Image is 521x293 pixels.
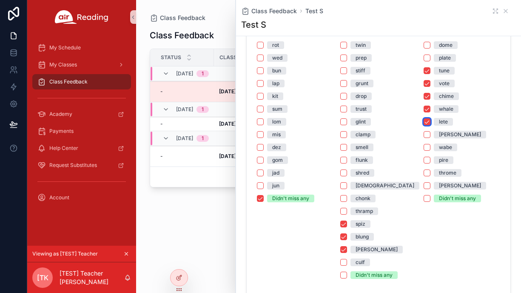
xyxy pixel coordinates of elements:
[356,131,370,138] div: clamp
[32,57,131,72] a: My Classes
[160,153,163,160] span: -
[219,153,277,159] strong: [DATE] 10:00-10:30 am
[160,88,209,95] a: -
[49,162,97,169] span: Request Substitutes
[439,105,453,113] div: whale
[439,156,448,164] div: pire
[439,54,451,62] div: plate
[49,78,88,85] span: Class Feedback
[49,111,72,118] span: Academy
[439,41,453,49] div: dome
[356,118,366,126] div: glint
[150,29,214,41] h1: Class Feedback
[439,118,448,126] div: lete
[202,106,204,113] div: 1
[55,10,108,24] img: App logo
[272,169,279,177] div: jad
[160,88,163,95] span: -
[161,54,181,61] span: Status
[356,195,370,202] div: chonk
[160,153,209,160] a: -
[272,144,281,151] div: dez
[272,182,279,190] div: jun
[439,80,450,87] div: vote
[32,40,131,55] a: My Schedule
[49,61,77,68] span: My Classes
[356,233,369,241] div: blung
[32,250,98,257] span: Viewing as [TEST] Teacher
[37,273,48,283] span: [TK
[356,105,367,113] div: trust
[439,182,481,190] div: [PERSON_NAME]
[251,7,297,15] span: Class Feedback
[439,92,454,100] div: chime
[356,67,365,75] div: stiff
[160,121,163,127] span: -
[356,259,365,266] div: culf
[219,153,278,160] a: [DATE] 10:00-10:30 am
[219,121,272,127] strong: [DATE] 5:00-5:30 am
[176,106,193,113] span: [DATE]
[32,74,131,89] a: Class Feedback
[219,54,251,61] span: Class Time
[219,121,278,127] a: [DATE] 5:00-5:30 am
[60,269,124,286] p: [TEST] Teacher [PERSON_NAME]
[356,54,367,62] div: prep
[49,145,78,152] span: Help Center
[356,169,369,177] div: shred
[219,88,278,95] a: [DATE] 5:00-5:30 am
[49,194,69,201] span: Account
[305,7,323,15] a: Test S
[176,135,193,142] span: [DATE]
[202,135,204,142] div: 1
[356,271,393,279] div: Didn't miss any
[439,144,452,151] div: wabe
[219,88,272,95] strong: [DATE] 5:00-5:30 am
[160,121,209,127] a: -
[439,169,456,177] div: throme
[356,207,373,215] div: thramp
[272,92,278,100] div: kit
[356,182,414,190] div: [DEMOGRAPHIC_DATA]
[27,34,136,216] div: scrollable content
[272,131,281,138] div: mis
[32,158,131,173] a: Request Substitutes
[356,246,398,253] div: [PERSON_NAME]
[32,106,131,122] a: Academy
[356,41,366,49] div: twin
[241,7,297,15] a: Class Feedback
[439,195,476,202] div: Didn't miss any
[356,80,368,87] div: grunt
[272,118,281,126] div: lom
[356,92,367,100] div: drop
[272,54,282,62] div: wed
[32,190,131,205] a: Account
[241,19,266,31] h1: Test S
[49,128,74,135] span: Payments
[356,156,368,164] div: flunk
[272,156,283,164] div: gom
[49,44,81,51] span: My Schedule
[356,144,368,151] div: smell
[272,80,279,87] div: lap
[272,195,309,202] div: Didn't miss any
[32,141,131,156] a: Help Center
[272,67,281,75] div: bun
[356,220,365,228] div: spiz
[272,105,282,113] div: sum
[32,124,131,139] a: Payments
[202,70,204,77] div: 1
[439,131,481,138] div: [PERSON_NAME]
[150,14,205,22] a: Class Feedback
[160,14,205,22] span: Class Feedback
[176,70,193,77] span: [DATE]
[272,41,279,49] div: rot
[439,67,450,75] div: tune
